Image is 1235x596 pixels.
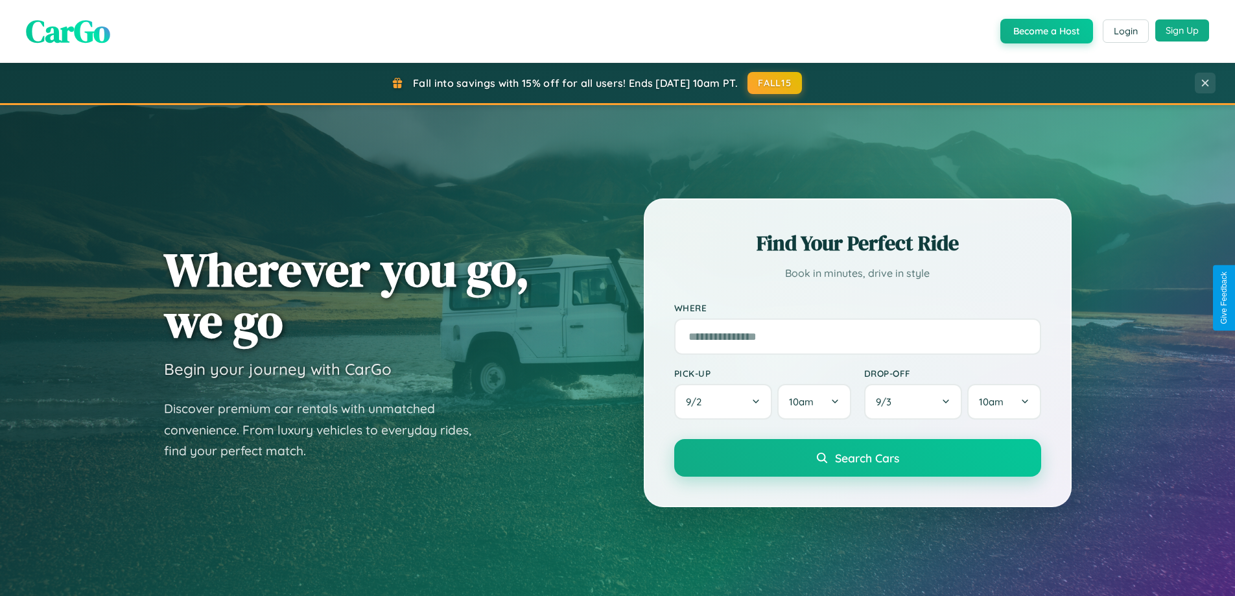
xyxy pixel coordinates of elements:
span: CarGo [26,10,110,53]
span: 9 / 2 [686,396,708,408]
p: Discover premium car rentals with unmatched convenience. From luxury vehicles to everyday rides, ... [164,398,488,462]
label: Pick-up [674,368,851,379]
button: 10am [777,384,851,420]
label: Drop-off [864,368,1041,379]
p: Book in minutes, drive in style [674,264,1041,283]
label: Where [674,302,1041,313]
button: FALL15 [747,72,802,94]
span: Search Cars [835,451,899,465]
button: Sign Up [1155,19,1209,42]
span: Fall into savings with 15% off for all users! Ends [DATE] 10am PT. [413,77,738,89]
button: 9/2 [674,384,773,420]
span: 9 / 3 [876,396,898,408]
h1: Wherever you go, we go [164,244,530,346]
h2: Find Your Perfect Ride [674,229,1041,257]
div: Give Feedback [1219,272,1229,324]
button: 10am [967,384,1041,420]
button: Login [1103,19,1149,43]
button: Search Cars [674,439,1041,477]
span: 10am [789,396,814,408]
span: 10am [979,396,1004,408]
h3: Begin your journey with CarGo [164,359,392,379]
button: Become a Host [1000,19,1093,43]
button: 9/3 [864,384,963,420]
